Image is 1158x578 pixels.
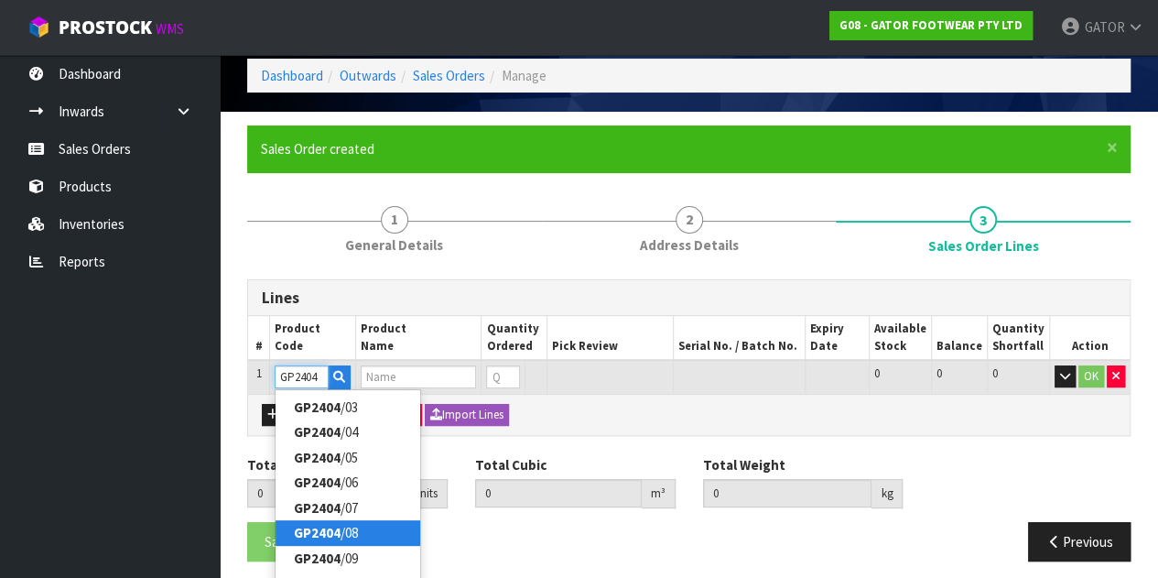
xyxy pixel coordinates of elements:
a: Sales Orders [413,67,485,84]
a: GP2404/07 [276,496,420,520]
span: 0 [992,365,998,381]
strong: GP2404 [294,423,341,441]
th: # [248,316,270,360]
span: Sales Order Lines [247,266,1131,576]
label: Total Cubic [475,455,547,474]
th: Serial No. / Batch No. [673,316,805,360]
strong: GP2404 [294,474,341,491]
div: m³ [642,479,676,508]
span: Address Details [640,235,739,255]
strong: GP2404 [294,550,341,567]
th: Pick Review [547,316,673,360]
input: Name [361,365,477,388]
img: cube-alt.png [27,16,50,38]
a: GP2404/09 [276,546,420,571]
span: 1 [256,365,262,381]
strong: G08 - GATOR FOOTWEAR PTY LTD [839,17,1023,33]
small: WMS [156,20,184,38]
a: Dashboard [261,67,323,84]
span: 0 [874,365,880,381]
th: Quantity Ordered [482,316,547,360]
strong: GP2404 [294,398,341,416]
span: 1 [381,206,408,234]
button: Add Line [262,404,326,426]
button: Save [247,522,309,562]
a: GP2404/05 [276,445,420,470]
th: Quantity Shortfall [987,316,1049,360]
span: Sales Order created [261,140,374,158]
a: GP2404/06 [276,470,420,495]
th: Product Code [270,316,355,360]
span: 2 [676,206,703,234]
span: × [1107,135,1118,160]
a: GP2404/08 [276,520,420,545]
span: GATOR [1084,18,1124,36]
label: Total Weight [703,455,785,474]
span: 3 [969,206,997,234]
a: GP2404/04 [276,420,420,444]
button: OK [1078,365,1104,387]
input: Total Cubic [475,479,642,507]
th: Expiry Date [805,316,869,360]
span: General Details [345,235,443,255]
div: kg [871,479,903,508]
a: GP2404/03 [276,395,420,420]
a: Outwards [340,67,396,84]
th: Balance [931,316,987,360]
span: 0 [936,365,942,381]
th: Product Name [355,316,482,360]
strong: GP2404 [294,499,341,517]
input: Qty Ordered [486,365,520,388]
h3: Lines [262,289,1116,307]
span: Manage [502,67,547,84]
input: Code [275,365,328,388]
th: Available Stock [869,316,931,360]
div: units [405,479,448,508]
span: Save [265,533,292,551]
input: Total Units [247,479,405,507]
th: Action [1049,316,1130,360]
button: Import Lines [425,404,509,426]
button: Previous [1028,522,1131,562]
input: Total Weight [703,479,872,507]
strong: GP2404 [294,524,341,541]
label: Total Units [247,455,318,474]
span: Sales Order Lines [928,236,1039,256]
span: ProStock [59,16,152,39]
strong: GP2404 [294,449,341,466]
